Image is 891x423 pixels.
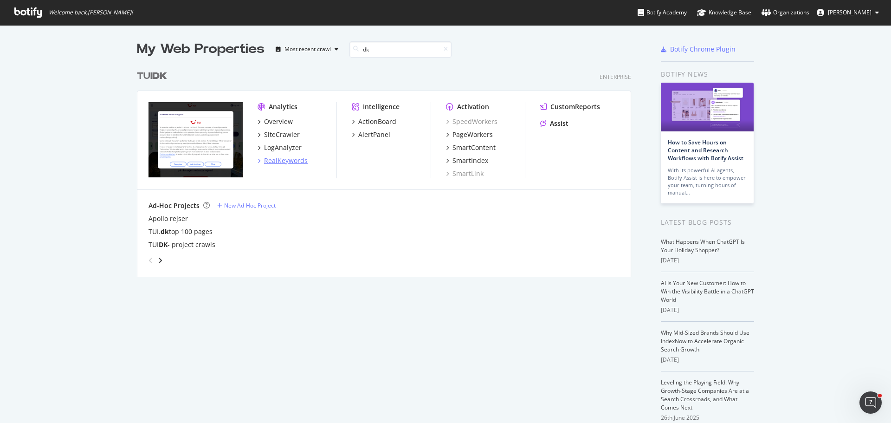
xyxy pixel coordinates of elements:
div: Most recent crawl [284,46,331,52]
div: SmartContent [452,143,496,152]
b: DK [152,72,167,81]
a: TUIDK- project crawls [148,240,215,249]
div: [DATE] [661,356,754,364]
button: [PERSON_NAME] [809,5,886,20]
div: PageWorkers [452,130,493,139]
div: Botify Chrome Plugin [670,45,736,54]
div: TUI [137,70,167,83]
div: TUI - project crawls [148,240,215,249]
div: RealKeywords [264,156,308,165]
div: Botify Academy [638,8,687,17]
a: Why Mid-Sized Brands Should Use IndexNow to Accelerate Organic Search Growth [661,329,749,353]
div: SmartIndex [452,156,488,165]
div: Overview [264,117,293,126]
a: ActionBoard [352,117,396,126]
div: angle-left [145,253,157,268]
div: Intelligence [363,102,400,111]
div: LogAnalyzer [264,143,302,152]
a: What Happens When ChatGPT Is Your Holiday Shopper? [661,238,745,254]
b: dk [161,227,169,236]
div: [DATE] [661,256,754,265]
a: Overview [258,117,293,126]
a: CustomReports [540,102,600,111]
a: SmartIndex [446,156,488,165]
div: TUI. top 100 pages [148,227,213,236]
div: My Web Properties [137,40,265,59]
div: Assist [550,119,568,128]
div: Botify news [661,69,754,79]
span: Anja Alling [828,8,872,16]
div: New Ad-Hoc Project [224,202,276,209]
a: AI Is Your New Customer: How to Win the Visibility Battle in a ChatGPT World [661,279,754,304]
div: Organizations [762,8,809,17]
div: 26th June 2025 [661,414,754,422]
a: TUI.dktop 100 pages [148,227,213,236]
div: Ad-Hoc Projects [148,201,200,210]
div: Knowledge Base [697,8,751,17]
button: Most recent crawl [272,42,342,57]
div: Enterprise [600,73,631,81]
b: DK [159,240,168,249]
div: [DATE] [661,306,754,314]
div: CustomReports [550,102,600,111]
input: Search [349,41,452,58]
img: tui.dk [148,102,243,177]
div: With its powerful AI agents, Botify Assist is here to empower your team, turning hours of manual… [668,167,747,196]
div: Analytics [269,102,297,111]
a: SiteCrawler [258,130,300,139]
a: How to Save Hours on Content and Research Workflows with Botify Assist [668,138,743,162]
a: AlertPanel [352,130,390,139]
div: Latest Blog Posts [661,217,754,228]
div: ActionBoard [358,117,396,126]
div: angle-right [157,256,163,265]
a: Leveling the Playing Field: Why Growth-Stage Companies Are at a Search Crossroads, and What Comes... [661,378,749,411]
img: How to Save Hours on Content and Research Workflows with Botify Assist [661,83,754,131]
a: SpeedWorkers [446,117,497,126]
a: PageWorkers [446,130,493,139]
a: TUIDK [137,70,171,83]
div: grid [137,59,639,277]
a: SmartLink [446,169,484,178]
div: AlertPanel [358,130,390,139]
a: LogAnalyzer [258,143,302,152]
a: Assist [540,119,568,128]
a: Apollo rejser [148,214,188,223]
a: New Ad-Hoc Project [217,202,276,209]
a: Botify Chrome Plugin [661,45,736,54]
iframe: Intercom live chat [859,391,882,414]
a: RealKeywords [258,156,308,165]
a: SmartContent [446,143,496,152]
div: Activation [457,102,489,111]
span: Welcome back, [PERSON_NAME] ! [49,9,133,16]
div: SiteCrawler [264,130,300,139]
